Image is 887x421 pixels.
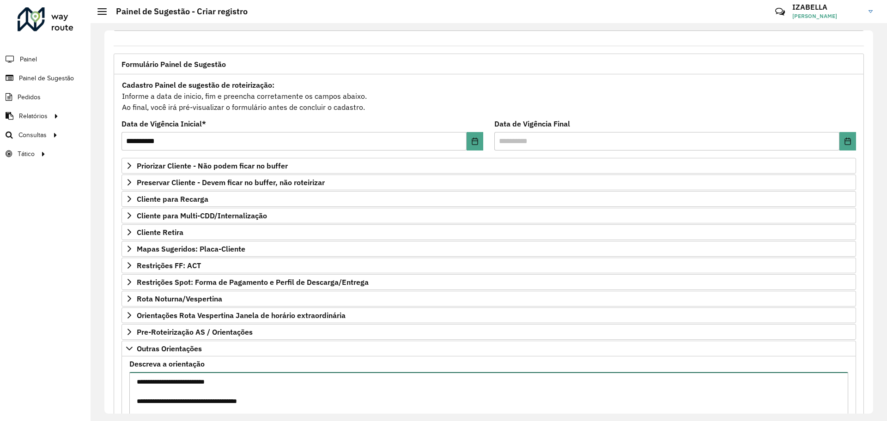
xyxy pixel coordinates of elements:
[137,312,346,319] span: Orientações Rota Vespertina Janela de horário extraordinária
[137,295,222,302] span: Rota Noturna/Vespertina
[137,229,183,236] span: Cliente Retira
[839,132,856,150] button: Choose Date
[467,132,483,150] button: Choose Date
[122,80,274,90] strong: Cadastro Painel de sugestão de roteirização:
[792,3,862,12] h3: IZABELLA
[122,208,856,223] a: Cliente para Multi-CDD/Internalização
[122,258,856,273] a: Restrições FF: ACT
[137,212,267,219] span: Cliente para Multi-CDD/Internalização
[19,111,48,121] span: Relatórios
[137,262,201,269] span: Restrições FF: ACT
[137,179,325,186] span: Preservar Cliente - Devem ficar no buffer, não roteirizar
[137,195,208,203] span: Cliente para Recarga
[137,345,202,352] span: Outras Orientações
[19,73,74,83] span: Painel de Sugestão
[137,328,253,336] span: Pre-Roteirização AS / Orientações
[122,274,856,290] a: Restrições Spot: Forma de Pagamento e Perfil de Descarga/Entrega
[129,358,205,369] label: Descreva a orientação
[122,341,856,356] a: Outras Orientações
[137,245,245,253] span: Mapas Sugeridos: Placa-Cliente
[770,2,790,22] a: Contato Rápido
[122,158,856,174] a: Priorizar Cliente - Não podem ficar no buffer
[137,278,369,286] span: Restrições Spot: Forma de Pagamento e Perfil de Descarga/Entrega
[122,191,856,207] a: Cliente para Recarga
[18,130,47,140] span: Consultas
[122,241,856,257] a: Mapas Sugeridos: Placa-Cliente
[137,162,288,169] span: Priorizar Cliente - Não podem ficar no buffer
[20,54,37,64] span: Painel
[122,224,856,240] a: Cliente Retira
[122,60,226,68] span: Formulário Painel de Sugestão
[18,149,35,159] span: Tático
[107,6,248,17] h2: Painel de Sugestão - Criar registro
[122,307,856,323] a: Orientações Rota Vespertina Janela de horário extraordinária
[122,118,206,129] label: Data de Vigência Inicial
[122,291,856,307] a: Rota Noturna/Vespertina
[122,324,856,340] a: Pre-Roteirização AS / Orientações
[18,92,41,102] span: Pedidos
[792,12,862,20] span: [PERSON_NAME]
[122,174,856,190] a: Preservar Cliente - Devem ficar no buffer, não roteirizar
[122,79,856,113] div: Informe a data de inicio, fim e preencha corretamente os campos abaixo. Ao final, você irá pré-vi...
[494,118,570,129] label: Data de Vigência Final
